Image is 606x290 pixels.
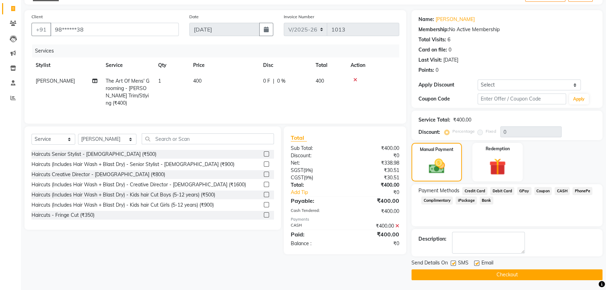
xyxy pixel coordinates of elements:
span: Send Details On [411,259,448,268]
div: Coupon Code [418,95,478,103]
div: Total Visits: [418,36,446,43]
div: Balance : [286,240,345,247]
div: 0 [436,67,438,74]
div: Name: [418,16,434,23]
span: 9% [305,167,311,173]
span: iPackage [456,196,477,205]
span: SMS [458,259,468,268]
div: ₹30.51 [345,174,404,181]
span: 1 [158,78,161,84]
span: Bank [480,196,493,205]
th: Service [101,57,154,73]
label: Date [189,14,199,20]
div: Last Visit: [418,56,442,64]
div: Haircuts - Fringe Cut (₹350) [31,212,94,219]
span: GPay [517,187,531,195]
div: Sub Total: [286,145,345,152]
div: Payments [291,216,400,222]
div: ( ) [286,167,345,174]
span: CASH [555,187,570,195]
div: ₹0 [345,152,404,159]
a: [PERSON_NAME] [436,16,475,23]
span: 400 [316,78,324,84]
button: +91 [31,23,51,36]
span: Complimentary [421,196,453,205]
span: Email [481,259,493,268]
div: [DATE] [443,56,458,64]
div: Haircuts (Includes Hair Wash + Blast Dry) - Senior Stylist - [DEMOGRAPHIC_DATA] (₹900) [31,161,234,168]
div: Membership: [418,26,449,33]
label: Manual Payment [420,146,453,153]
img: _gift.svg [484,156,511,177]
div: Haircuts (Includes Hair Wash + Blast Dry) - Creative Director - [DEMOGRAPHIC_DATA] (₹1600) [31,181,246,188]
div: Haircuts Senior Stylist - [DEMOGRAPHIC_DATA] (₹500) [31,151,156,158]
div: Net: [286,159,345,167]
label: Redemption [486,146,510,152]
span: | [273,77,274,85]
span: [PERSON_NAME] [36,78,75,84]
div: Paid: [286,230,345,239]
th: Qty [154,57,189,73]
span: 0 F [263,77,270,85]
th: Total [311,57,346,73]
label: Percentage [452,128,475,134]
button: Apply [569,94,589,104]
div: ₹400.00 [453,116,471,124]
input: Enter Offer / Coupon Code [478,94,566,104]
a: Add Tip [286,189,355,196]
th: Action [346,57,399,73]
label: Client [31,14,43,20]
div: Apply Discount [418,81,478,89]
input: Search or Scan [142,133,274,144]
span: PhonePe [572,187,592,195]
span: SGST [291,167,303,173]
div: ₹400.00 [345,230,404,239]
div: Card on file: [418,46,447,54]
div: ₹0 [355,189,404,196]
th: Price [189,57,259,73]
div: Services [32,44,404,57]
div: ₹338.98 [345,159,404,167]
img: _cash.svg [424,157,450,175]
button: Checkout [411,269,603,280]
div: ₹400.00 [345,222,404,230]
div: ₹400.00 [345,208,404,215]
div: Total: [286,181,345,189]
div: CASH [286,222,345,230]
input: Search by Name/Mobile/Email/Code [50,23,179,36]
div: Service Total: [418,116,450,124]
span: 0 % [277,77,286,85]
span: Credit Card [462,187,487,195]
div: ₹400.00 [345,145,404,152]
div: ₹30.51 [345,167,404,174]
label: Invoice Number [284,14,314,20]
div: Haircuts (Includes Hair Wash + Blast Dry) - Kids hair Cut Girls (5-12 years) (₹900) [31,201,214,209]
label: Fixed [486,128,496,134]
div: Haircuts (Includes Hair Wash + Blast Dry) - Kids hair Cut Boys (5-12 years) (₹500) [31,191,215,199]
div: 0 [449,46,451,54]
div: ₹400.00 [345,181,404,189]
div: No Active Membership [418,26,596,33]
div: Cash Tendered: [286,208,345,215]
span: CGST [291,174,304,181]
div: Discount: [286,152,345,159]
th: Disc [259,57,311,73]
span: Debit Card [490,187,514,195]
span: Coupon [534,187,552,195]
div: ₹0 [345,240,404,247]
div: Description: [418,235,446,243]
span: Payment Methods [418,187,459,194]
div: Discount: [418,129,440,136]
div: Haircuts Creative Director - [DEMOGRAPHIC_DATA] (₹800) [31,171,165,178]
span: 400 [193,78,202,84]
th: Stylist [31,57,101,73]
span: The Art Of Mens' Grooming - [PERSON_NAME] Trim/Stlying (₹400) [106,78,149,106]
div: ( ) [286,174,345,181]
span: Total [291,134,307,141]
div: Payable: [286,196,345,205]
div: Points: [418,67,434,74]
span: 9% [305,175,312,180]
div: 6 [448,36,450,43]
div: ₹400.00 [345,196,404,205]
